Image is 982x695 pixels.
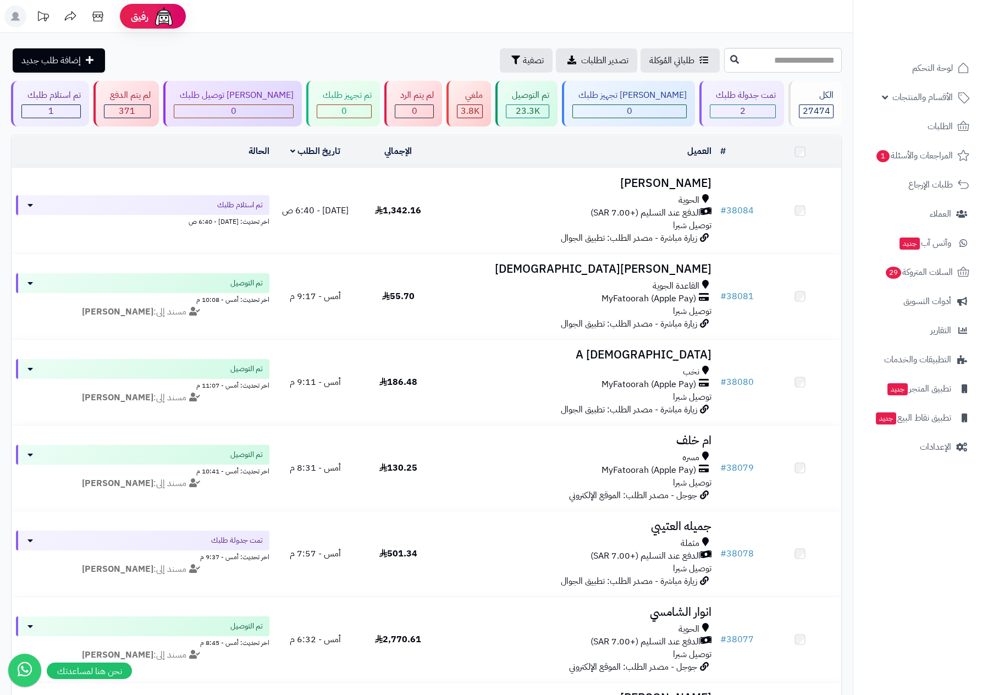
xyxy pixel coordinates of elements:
span: مثملة [681,537,699,550]
span: 1,342.16 [375,204,421,217]
span: 55.70 [382,290,415,303]
div: الكل [799,89,834,102]
div: 371 [104,105,150,118]
div: 0 [174,105,293,118]
a: #38084 [720,204,754,217]
span: طلباتي المُوكلة [649,54,694,67]
span: نخب [683,366,699,378]
span: تم استلام طلبك [217,200,263,211]
a: الطلبات [860,113,975,140]
span: تطبيق نقاط البيع [875,410,951,426]
span: الدفع عند التسليم (+7.00 SAR) [591,207,700,219]
a: التقارير [860,317,975,344]
a: طلباتي المُوكلة [641,48,720,73]
h3: A [DEMOGRAPHIC_DATA] [444,349,711,361]
span: # [720,204,726,217]
div: 2 [710,105,775,118]
span: تم التوصيل [230,449,263,460]
span: 29 [886,267,901,279]
span: وآتس آب [898,235,951,251]
div: 0 [395,105,434,118]
span: # [720,376,726,389]
div: مسند إلى: [8,306,278,318]
a: تحديثات المنصة [29,5,57,30]
span: أمس - 6:32 م [290,633,341,646]
span: 1 [48,104,54,118]
div: 0 [573,105,686,118]
span: MyFatoorah (Apple Pay) [602,378,696,391]
a: #38079 [720,461,754,475]
span: أمس - 8:31 م [290,461,341,475]
span: العملاء [930,206,951,222]
a: #38078 [720,547,754,560]
span: تم التوصيل [230,278,263,289]
span: زيارة مباشرة - مصدر الطلب: تطبيق الجوال [561,403,697,416]
span: توصيل شبرا [673,648,711,661]
span: 186.48 [379,376,417,389]
a: طلبات الإرجاع [860,172,975,198]
span: تصفية [523,54,544,67]
span: 0 [231,104,236,118]
a: تطبيق المتجرجديد [860,376,975,402]
a: إضافة طلب جديد [13,48,105,73]
h3: [PERSON_NAME] [444,177,711,190]
span: الدفع عند التسليم (+7.00 SAR) [591,550,700,562]
h3: جميله العتيبي [444,520,711,533]
span: توصيل شبرا [673,219,711,232]
h3: ام خلف [444,434,711,447]
span: [DATE] - 6:40 ص [282,204,349,217]
span: جوجل - مصدر الطلب: الموقع الإلكتروني [569,660,697,674]
span: زيارة مباشرة - مصدر الطلب: تطبيق الجوال [561,317,697,330]
span: MyFatoorah (Apple Pay) [602,293,696,305]
strong: [PERSON_NAME] [82,391,153,404]
span: 0 [412,104,417,118]
div: مسند إلى: [8,563,278,576]
span: 130.25 [379,461,417,475]
a: #38081 [720,290,754,303]
div: [PERSON_NAME] تجهيز طلبك [572,89,687,102]
span: جديد [887,383,908,395]
span: أدوات التسويق [903,294,951,309]
span: أمس - 7:57 م [290,547,341,560]
div: 23279 [506,105,549,118]
a: لم يتم الرد 0 [382,81,445,126]
div: مسند إلى: [8,477,278,490]
div: تم التوصيل [506,89,549,102]
a: وآتس آبجديد [860,230,975,256]
span: زيارة مباشرة - مصدر الطلب: تطبيق الجوال [561,575,697,588]
span: 27474 [803,104,830,118]
div: لم يتم الدفع [104,89,151,102]
a: #38080 [720,376,754,389]
div: تمت جدولة طلبك [710,89,776,102]
span: جوجل - مصدر الطلب: الموقع الإلكتروني [569,489,697,502]
div: اخر تحديث: أمس - 10:41 م [16,465,269,476]
span: الإعدادات [920,439,951,455]
span: الطلبات [928,119,953,134]
span: الدفع عند التسليم (+7.00 SAR) [591,636,700,648]
span: توصيل شبرا [673,476,711,489]
div: اخر تحديث: أمس - 11:07 م [16,379,269,390]
a: لوحة التحكم [860,55,975,81]
h3: [PERSON_NAME][DEMOGRAPHIC_DATA] [444,263,711,275]
strong: [PERSON_NAME] [82,562,153,576]
div: ملغي [457,89,483,102]
span: السلات المتروكة [885,264,953,280]
span: 2,770.61 [375,633,421,646]
span: أمس - 9:11 م [290,376,341,389]
img: logo-2.png [907,30,972,53]
a: الإعدادات [860,434,975,460]
a: التطبيقات والخدمات [860,346,975,373]
a: [PERSON_NAME] تجهيز طلبك 0 [560,81,697,126]
a: # [720,145,726,158]
a: الإجمالي [384,145,412,158]
strong: [PERSON_NAME] [82,477,153,490]
strong: [PERSON_NAME] [82,648,153,661]
span: توصيل شبرا [673,305,711,318]
span: جديد [900,238,920,250]
div: لم يتم الرد [395,89,434,102]
span: تصدير الطلبات [581,54,628,67]
span: # [720,633,726,646]
a: العميل [687,145,711,158]
a: المراجعات والأسئلة1 [860,142,975,169]
span: المراجعات والأسئلة [875,148,953,163]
